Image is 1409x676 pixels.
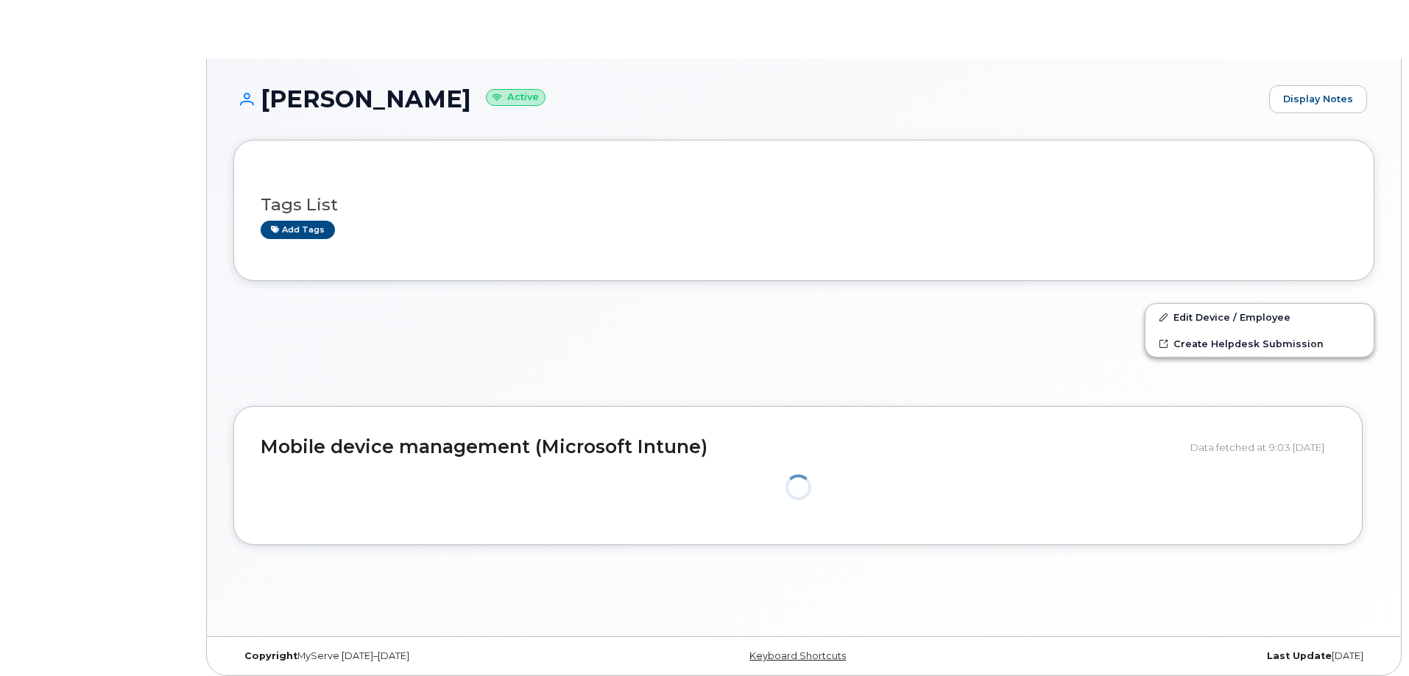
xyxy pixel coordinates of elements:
small: Active [486,89,545,106]
div: [DATE] [994,650,1374,662]
strong: Copyright [244,650,297,661]
a: Display Notes [1269,85,1367,113]
h1: [PERSON_NAME] [233,86,1262,112]
div: MyServe [DATE]–[DATE] [233,650,614,662]
h2: Mobile device management (Microsoft Intune) [261,437,1179,458]
a: Keyboard Shortcuts [749,650,846,661]
div: Data fetched at 9:03 [DATE] [1190,433,1335,461]
h3: Tags List [261,196,1347,214]
strong: Last Update [1267,650,1332,661]
a: Create Helpdesk Submission [1145,330,1374,357]
a: Add tags [261,221,335,239]
a: Edit Device / Employee [1145,304,1374,330]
